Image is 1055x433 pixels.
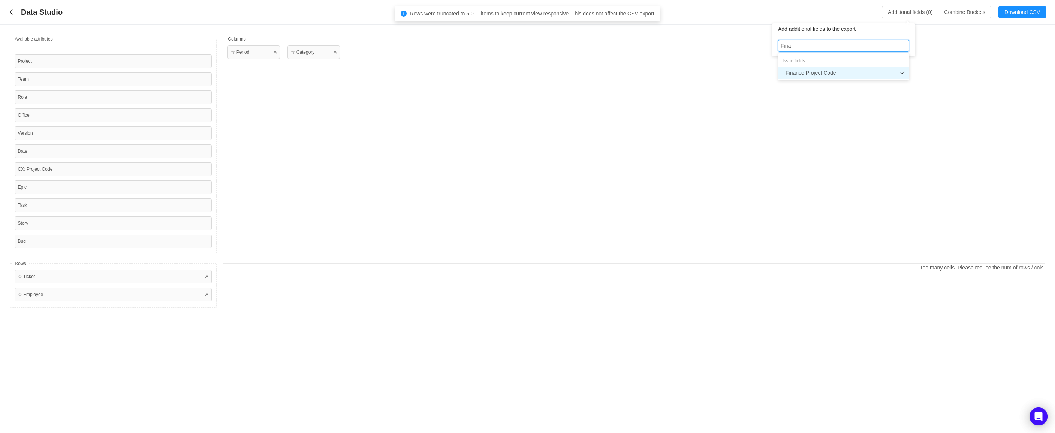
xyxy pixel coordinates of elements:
[15,288,212,301] div: ☆ Employee
[18,273,35,280] div: ☆ Ticket
[882,6,938,18] button: Additional fields (0)
[15,162,212,176] div: CX: Project Code
[1030,407,1048,425] div: Open Intercom Messenger
[15,235,212,248] div: Bug
[401,11,407,17] i: icon: info-circle
[900,71,905,75] i: icon: check
[291,49,314,56] div: ☆ Category
[9,9,15,15] i: icon: arrow-left
[410,11,654,17] span: Rows were truncated to 5,000 items to keep current view responsive. This does not affect the CSV ...
[15,126,212,140] div: Version
[778,67,909,79] li: Finance Project Code
[783,58,805,63] span: Issue fields
[15,216,212,230] div: Story
[223,264,1045,272] div: Too many cells. Please reduce the num of rows / cols.
[231,49,249,56] div: ☆ Period
[9,9,15,15] div: Back
[998,6,1046,18] button: Download CSV
[15,144,212,158] div: Date
[15,54,212,68] div: Project
[15,270,212,283] div: ☆ Ticket
[938,6,991,18] button: Combine Buckets
[18,291,43,298] div: ☆ Employee
[772,23,915,35] div: Add additional fields to the export
[15,198,212,212] div: Task
[15,72,212,86] div: Team
[15,108,212,122] div: Office
[15,90,212,104] div: Role
[15,180,212,194] div: Epic
[21,6,67,18] span: Data Studio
